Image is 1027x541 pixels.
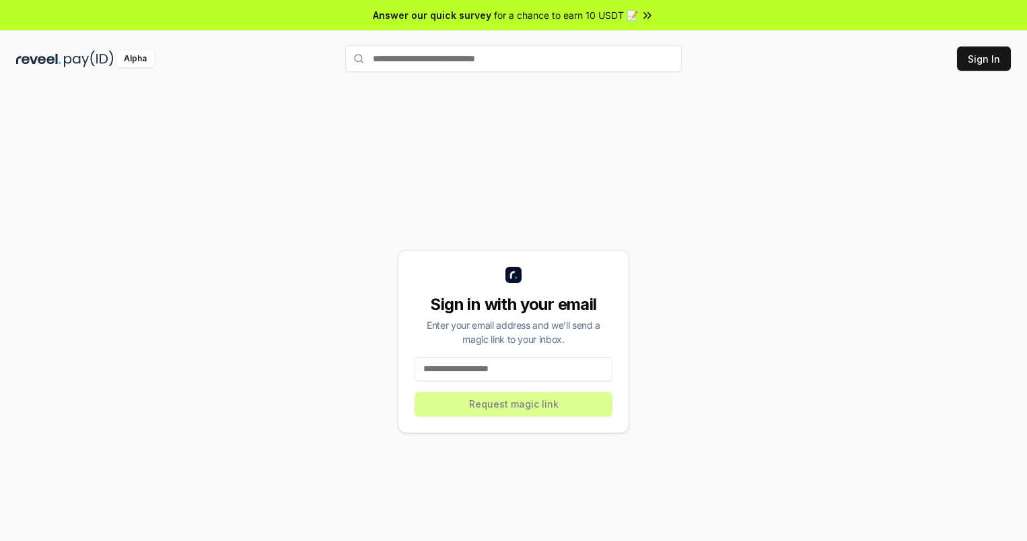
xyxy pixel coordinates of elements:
img: reveel_dark [16,51,61,67]
img: logo_small [505,267,522,283]
img: pay_id [64,51,114,67]
div: Alpha [116,51,154,67]
span: Answer our quick survey [373,8,491,22]
div: Sign in with your email [415,294,612,315]
button: Sign In [957,46,1011,71]
span: for a chance to earn 10 USDT 📝 [494,8,638,22]
div: Enter your email address and we’ll send a magic link to your inbox. [415,318,612,346]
